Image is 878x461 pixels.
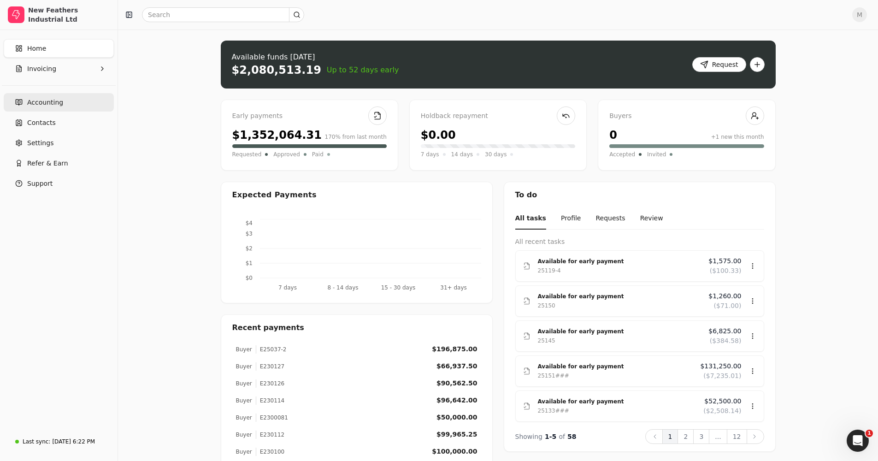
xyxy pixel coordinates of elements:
[236,396,252,405] div: Buyer
[432,447,477,456] div: $100,000.00
[327,65,399,76] span: Up to 52 days early
[381,284,415,291] tspan: 15 - 30 days
[704,396,741,406] span: $52,500.00
[221,315,492,341] div: Recent payments
[515,237,764,247] div: All recent tasks
[4,93,114,112] a: Accounting
[436,378,477,388] div: $90,562.50
[27,159,68,168] span: Refer & Earn
[142,7,304,22] input: Search
[432,344,477,354] div: $196,875.00
[256,431,284,439] div: E230112
[245,260,252,266] tspan: $1
[236,379,252,388] div: Buyer
[678,429,694,444] button: 2
[703,371,741,381] span: ($7,235.01)
[561,208,581,230] button: Profile
[866,430,873,437] span: 1
[640,208,663,230] button: Review
[245,220,252,226] tspan: $4
[538,301,555,310] div: 25150
[436,430,477,439] div: $99,965.25
[714,301,742,311] span: ($71.00)
[662,429,678,444] button: 1
[256,362,284,371] div: E230127
[485,150,507,159] span: 30 days
[421,127,456,143] div: $0.00
[4,59,114,78] button: Invoicing
[232,63,321,77] div: $2,080,513.19
[538,266,561,275] div: 25119-4
[436,361,477,371] div: $66,937.50
[232,127,322,143] div: $1,352,064.31
[710,336,742,346] span: ($384.58)
[538,292,701,301] div: Available for early payment
[711,133,764,141] div: +1 new this month
[236,362,252,371] div: Buyer
[504,182,775,208] div: To do
[4,174,114,193] button: Support
[236,431,252,439] div: Buyer
[567,433,576,440] span: 58
[708,291,741,301] span: $1,260.00
[256,448,284,456] div: E230100
[609,150,635,159] span: Accepted
[4,113,114,132] a: Contacts
[847,430,869,452] iframe: Intercom live chat
[27,98,63,107] span: Accounting
[609,111,764,121] div: Buyers
[27,179,53,189] span: Support
[451,150,473,159] span: 14 days
[232,189,317,201] div: Expected Payments
[27,118,56,128] span: Contacts
[727,429,747,444] button: 12
[710,266,742,276] span: ($100.33)
[538,371,569,380] div: 25151###
[256,396,284,405] div: E230114
[312,150,324,159] span: Paid
[595,208,625,230] button: Requests
[693,429,709,444] button: 3
[703,406,741,416] span: ($2,508.14)
[4,154,114,172] button: Refer & Earn
[232,111,387,121] div: Early payments
[700,361,741,371] span: $131,250.00
[256,379,284,388] div: E230126
[609,127,617,143] div: 0
[245,275,252,281] tspan: $0
[325,133,387,141] div: 170% from last month
[256,345,287,354] div: E25037-2
[538,257,701,266] div: Available for early payment
[4,134,114,152] a: Settings
[436,413,477,422] div: $50,000.00
[421,150,439,159] span: 7 days
[236,345,252,354] div: Buyer
[232,52,399,63] div: Available funds [DATE]
[515,208,546,230] button: All tasks
[27,138,53,148] span: Settings
[538,362,693,371] div: Available for early payment
[4,39,114,58] a: Home
[28,6,110,24] div: New Feathers Industrial Ltd
[692,57,746,72] button: Request
[273,150,300,159] span: Approved
[538,397,696,406] div: Available for early payment
[538,336,555,345] div: 25145
[245,245,252,252] tspan: $2
[559,433,565,440] span: of
[23,437,50,446] div: Last sync:
[538,327,701,336] div: Available for early payment
[708,256,741,266] span: $1,575.00
[27,44,46,53] span: Home
[852,7,867,22] button: M
[708,326,741,336] span: $6,825.00
[278,284,297,291] tspan: 7 days
[327,284,358,291] tspan: 8 - 14 days
[436,396,477,405] div: $96,642.00
[647,150,666,159] span: Invited
[245,230,252,237] tspan: $3
[27,64,56,74] span: Invoicing
[515,433,542,440] span: Showing
[538,406,569,415] div: 25133###
[236,448,252,456] div: Buyer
